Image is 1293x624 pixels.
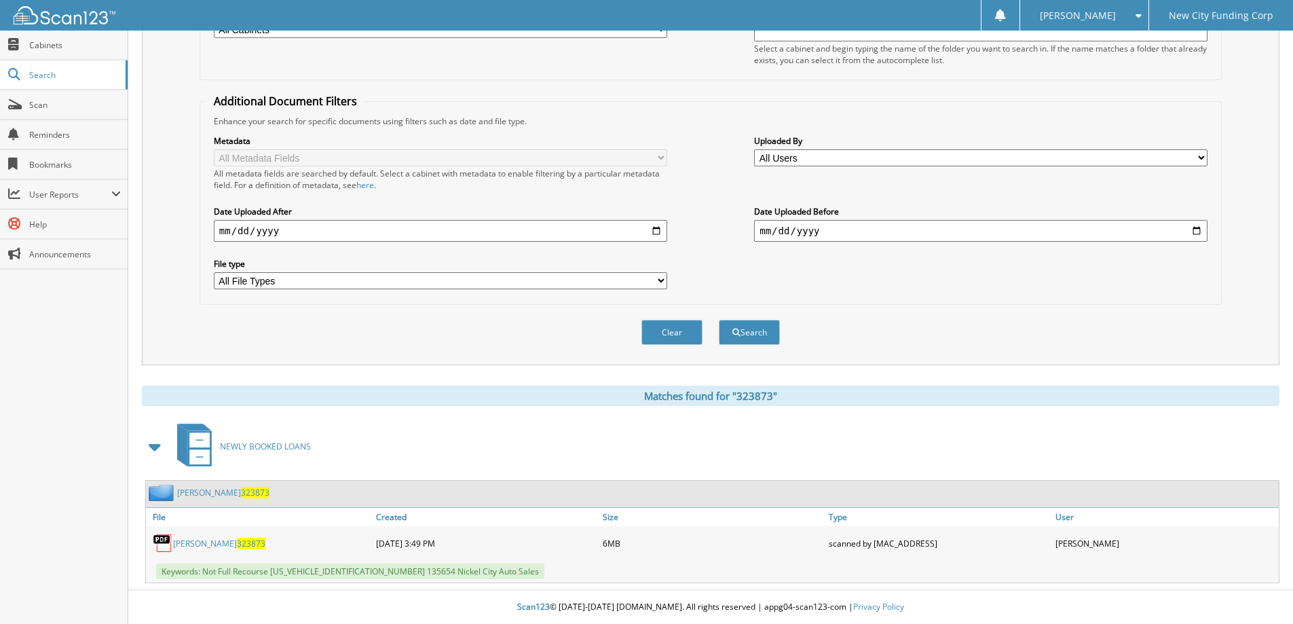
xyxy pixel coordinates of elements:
span: Scan123 [517,601,550,612]
a: Privacy Policy [853,601,904,612]
div: © [DATE]-[DATE] [DOMAIN_NAME]. All rights reserved | appg04-scan123-com | [128,591,1293,624]
span: 323873 [241,487,269,498]
div: Matches found for "323873" [142,386,1279,406]
a: Size [599,508,826,526]
a: [PERSON_NAME]323873 [177,487,269,498]
span: Scan [29,99,121,111]
span: Help [29,219,121,230]
a: here [356,179,374,191]
div: All metadata fields are searched by default. Select a cabinet with metadata to enable filtering b... [214,168,667,191]
a: Created [373,508,599,526]
label: File type [214,258,667,270]
span: Search [29,69,119,81]
a: User [1052,508,1279,526]
label: Date Uploaded After [214,206,667,217]
a: File [146,508,373,526]
div: Enhance your search for specific documents using filters such as date and file type. [207,115,1214,127]
legend: Additional Document Filters [207,94,364,109]
div: [DATE] 3:49 PM [373,530,599,557]
input: end [754,220,1207,242]
span: User Reports [29,189,111,200]
div: scanned by [MAC_ADDRESS] [825,530,1052,557]
label: Date Uploaded Before [754,206,1207,217]
div: Select a cabinet and begin typing the name of the folder you want to search in. If the name match... [754,43,1207,66]
span: Cabinets [29,39,121,51]
a: NEWLY BOOKED LOANS [169,420,311,473]
div: 6MB [599,530,826,557]
span: [PERSON_NAME] [1040,12,1116,20]
img: folder2.png [149,484,177,501]
input: start [214,220,667,242]
button: Search [719,320,780,345]
img: scan123-logo-white.svg [14,6,115,24]
span: New City Funding Corp [1169,12,1273,20]
a: Type [825,508,1052,526]
span: Bookmarks [29,159,121,170]
span: Announcements [29,249,121,260]
span: Reminders [29,129,121,141]
label: Uploaded By [754,135,1207,147]
div: [PERSON_NAME] [1052,530,1279,557]
img: PDF.png [153,533,173,553]
a: [PERSON_NAME]323873 [173,538,265,549]
label: Metadata [214,135,667,147]
span: Keywords: Not Full Recourse [US_VEHICLE_IDENTIFICATION_NUMBER] 135654 Nickel City Auto Sales [156,564,544,579]
span: 323873 [237,538,265,549]
span: NEWLY BOOKED LOANS [220,441,311,452]
button: Clear [641,320,702,345]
